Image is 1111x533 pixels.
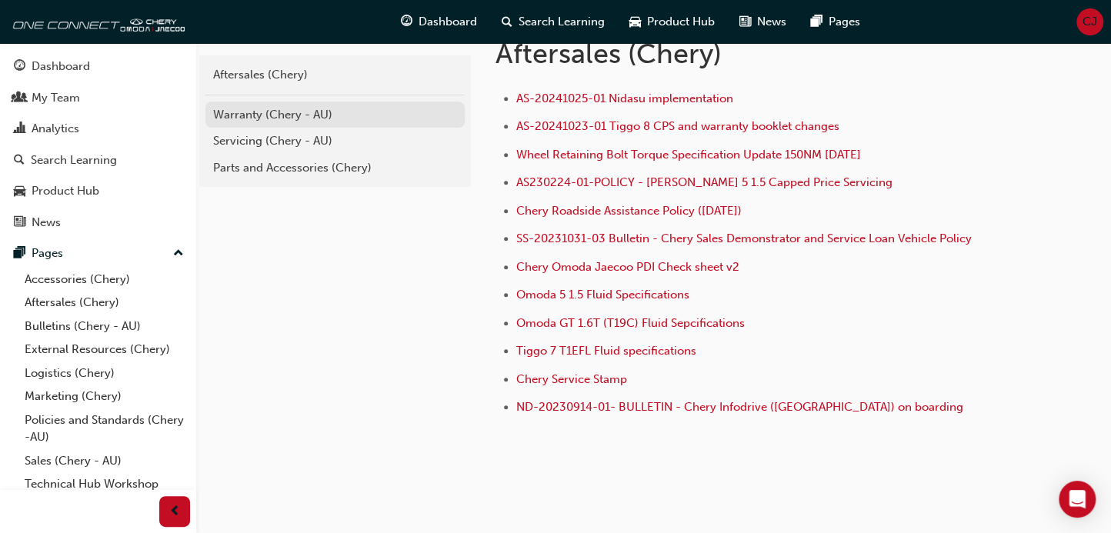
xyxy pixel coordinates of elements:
a: Parts and Accessories (Chery) [205,155,465,182]
a: Sales (Chery - AU) [18,449,190,473]
a: news-iconNews [727,6,799,38]
div: Search Learning [31,152,117,169]
div: Analytics [32,120,79,138]
img: oneconnect [8,6,185,37]
a: Aftersales (Chery) [205,62,465,88]
div: Product Hub [32,182,99,200]
span: car-icon [629,12,641,32]
a: Product Hub [6,177,190,205]
div: Parts and Accessories (Chery) [213,159,457,177]
a: Chery Roadside Assistance Policy ([DATE]) [516,204,742,218]
a: Servicing (Chery - AU) [205,128,465,155]
a: car-iconProduct Hub [617,6,727,38]
a: SS-20231031-03 Bulletin - Chery Sales Demonstrator and Service Loan Vehicle Policy [516,232,972,245]
a: AS-20241025-01 Nidasu implementation [516,92,733,105]
span: pages-icon [14,247,25,261]
div: News [32,214,61,232]
a: Search Learning [6,146,190,175]
div: Warranty (Chery - AU) [213,106,457,124]
div: Servicing (Chery - AU) [213,132,457,150]
div: My Team [32,89,80,107]
span: car-icon [14,185,25,198]
a: ND-20230914-01- BULLETIN - Chery Infodrive ([GEOGRAPHIC_DATA]) on boarding [516,400,963,414]
span: up-icon [173,244,184,264]
a: Aftersales (Chery) [18,291,190,315]
a: Policies and Standards (Chery -AU) [18,408,190,449]
a: Wheel Retaining Bolt Torque Specification Update 150NM [DATE] [516,148,861,162]
span: Product Hub [647,13,715,31]
a: Dashboard [6,52,190,81]
span: people-icon [14,92,25,105]
span: Search Learning [519,13,605,31]
a: Bulletins (Chery - AU) [18,315,190,338]
a: Omoda GT 1.6T (T19C) Fluid Sepcifications [516,316,745,330]
span: search-icon [14,154,25,168]
span: prev-icon [169,502,181,521]
button: Pages [6,239,190,268]
a: search-iconSearch Learning [489,6,617,38]
span: guage-icon [14,60,25,74]
span: pages-icon [811,12,822,32]
a: My Team [6,84,190,112]
button: CJ [1076,8,1103,35]
span: chart-icon [14,122,25,136]
div: Aftersales (Chery) [213,66,457,84]
span: CJ [1083,13,1097,31]
a: Accessories (Chery) [18,268,190,291]
span: guage-icon [401,12,412,32]
a: Analytics [6,115,190,143]
a: AS230224-01-POLICY - [PERSON_NAME] 5 1.5 Capped Price Servicing [516,175,892,189]
span: Pages [829,13,860,31]
span: Dashboard [419,13,477,31]
a: Marketing (Chery) [18,385,190,408]
div: Dashboard [32,58,90,75]
span: news-icon [739,12,751,32]
a: Warranty (Chery - AU) [205,102,465,128]
span: search-icon [502,12,512,32]
a: Chery Omoda Jaecoo PDI Check sheet v2 [516,260,739,274]
a: guage-iconDashboard [389,6,489,38]
a: Logistics (Chery) [18,361,190,385]
a: Tiggo 7 T1EFL Fluid specifications [516,344,696,358]
div: Open Intercom Messenger [1059,481,1096,518]
span: News [757,13,786,31]
a: pages-iconPages [799,6,872,38]
button: DashboardMy TeamAnalyticsSearch LearningProduct HubNews [6,49,190,239]
a: Chery Service Stamp [516,372,627,386]
a: News [6,208,190,237]
a: Omoda 5 1.5 Fluid Specifications [516,288,689,301]
a: AS-20241023-01 Tiggo 8 CPS and warranty booklet changes [516,119,839,133]
a: External Resources (Chery) [18,338,190,361]
span: news-icon [14,216,25,230]
a: Technical Hub Workshop information [18,472,190,513]
h1: Aftersales (Chery) [495,37,994,71]
div: Pages [32,245,63,262]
